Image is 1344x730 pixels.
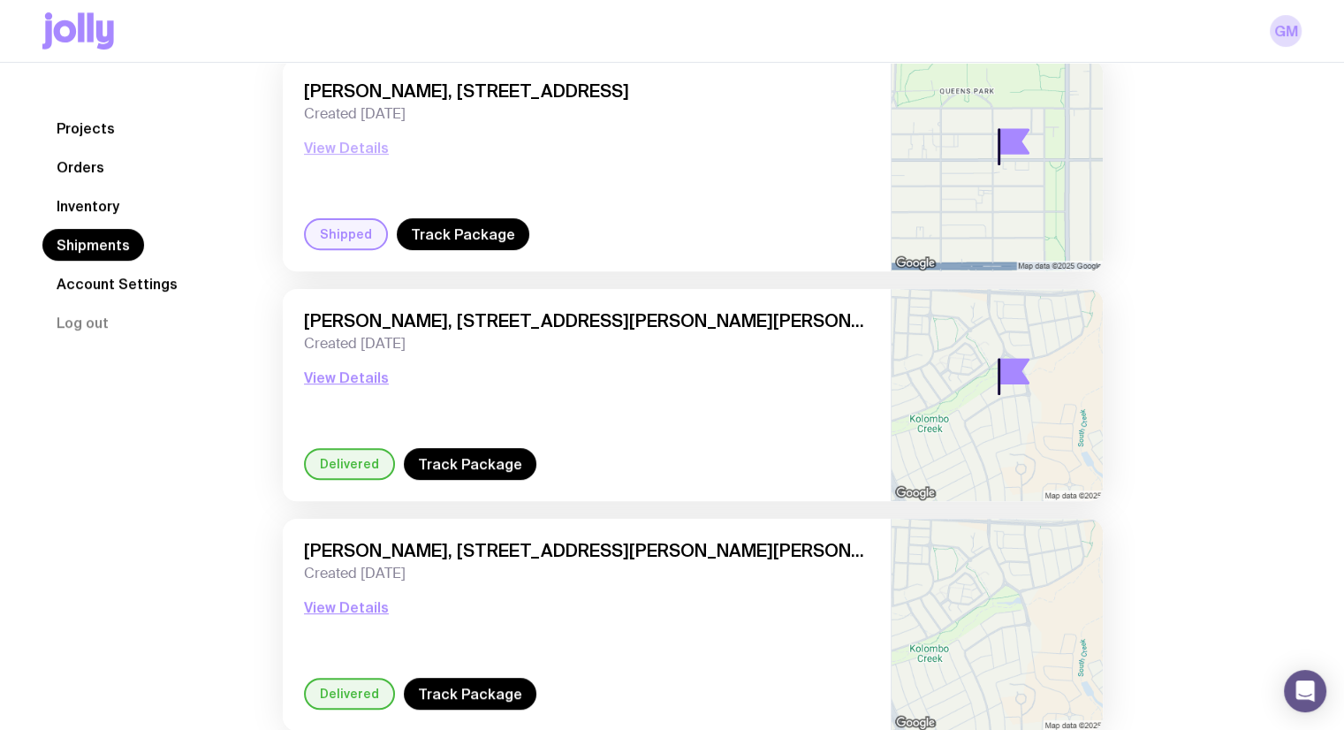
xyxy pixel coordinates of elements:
[404,448,536,480] a: Track Package
[42,151,118,183] a: Orders
[42,268,192,300] a: Account Settings
[42,112,129,144] a: Projects
[304,105,869,123] span: Created [DATE]
[304,137,389,158] button: View Details
[892,289,1103,501] img: staticmap
[304,678,395,710] div: Delivered
[304,367,389,388] button: View Details
[397,218,529,250] a: Track Package
[42,307,123,338] button: Log out
[304,310,869,331] span: [PERSON_NAME], [STREET_ADDRESS][PERSON_NAME][PERSON_NAME]
[304,335,869,353] span: Created [DATE]
[304,448,395,480] div: Delivered
[304,218,388,250] div: Shipped
[42,229,144,261] a: Shipments
[304,565,869,582] span: Created [DATE]
[42,190,133,222] a: Inventory
[304,597,389,618] button: View Details
[404,678,536,710] a: Track Package
[1284,670,1326,712] div: Open Intercom Messenger
[304,80,869,102] span: [PERSON_NAME], [STREET_ADDRESS]
[1270,15,1302,47] a: GM
[304,540,869,561] span: [PERSON_NAME], [STREET_ADDRESS][PERSON_NAME][PERSON_NAME]
[892,59,1103,271] img: staticmap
